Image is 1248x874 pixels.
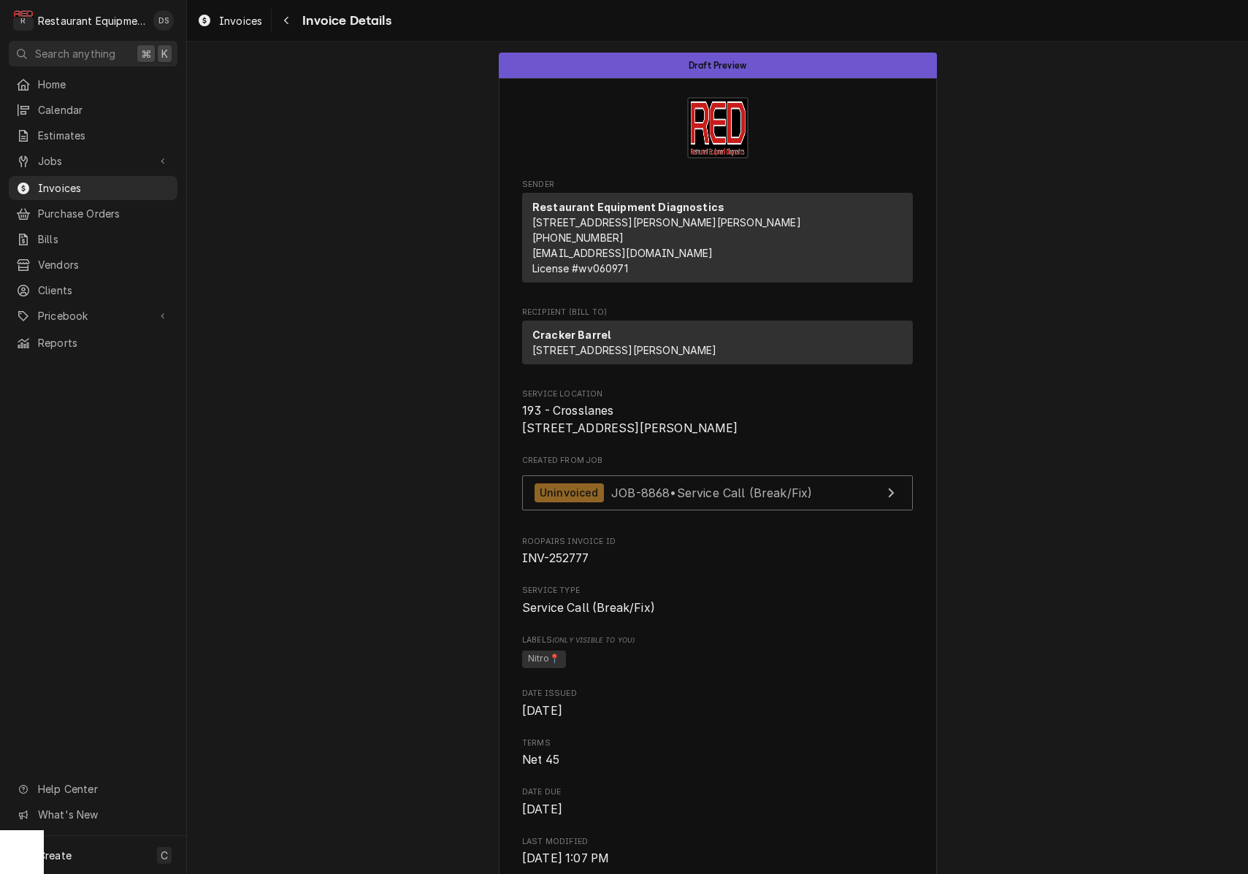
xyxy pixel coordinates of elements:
[522,601,655,615] span: Service Call (Break/Fix)
[38,231,170,247] span: Bills
[9,149,177,173] a: Go to Jobs
[522,402,913,437] span: Service Location
[153,10,174,31] div: Derek Stewart's Avatar
[9,72,177,96] a: Home
[191,9,268,33] a: Invoices
[522,751,913,769] span: Terms
[522,648,913,670] span: [object Object]
[522,307,913,371] div: Invoice Recipient
[522,321,913,364] div: Recipient (Bill To)
[522,737,913,749] span: Terms
[38,807,169,822] span: What's New
[522,179,913,191] span: Sender
[522,850,913,867] span: Last Modified
[522,635,913,646] span: Labels
[522,786,913,818] div: Date Due
[161,46,168,61] span: K
[522,786,913,798] span: Date Due
[9,227,177,251] a: Bills
[522,536,913,567] div: Roopairs Invoice ID
[9,253,177,277] a: Vendors
[522,753,559,767] span: Net 45
[552,636,635,644] span: (Only Visible to You)
[38,206,170,221] span: Purchase Orders
[522,388,913,400] span: Service Location
[219,13,262,28] span: Invoices
[38,308,148,323] span: Pricebook
[522,836,913,867] div: Last Modified
[141,46,151,61] span: ⌘
[522,802,562,816] span: [DATE]
[9,777,177,801] a: Go to Help Center
[35,46,115,61] span: Search anything
[522,179,913,289] div: Invoice Sender
[522,635,913,670] div: [object Object]
[535,483,604,503] div: Uninvoiced
[532,231,624,244] a: [PHONE_NUMBER]
[687,97,749,158] img: Logo
[9,176,177,200] a: Invoices
[38,849,72,862] span: Create
[522,536,913,548] span: Roopairs Invoice ID
[611,485,812,499] span: JOB-8868 • Service Call (Break/Fix)
[522,702,913,720] span: Date Issued
[522,551,589,565] span: INV-252777
[275,9,298,32] button: Navigate back
[522,193,913,288] div: Sender
[532,262,628,275] span: License # wv060971
[38,13,145,28] div: Restaurant Equipment Diagnostics
[522,455,913,518] div: Created From Job
[522,193,913,283] div: Sender
[522,321,913,370] div: Recipient (Bill To)
[522,388,913,437] div: Service Location
[522,851,609,865] span: [DATE] 1:07 PM
[522,737,913,769] div: Terms
[532,329,610,341] strong: Cracker Barrel
[522,307,913,318] span: Recipient (Bill To)
[161,848,168,863] span: C
[9,98,177,122] a: Calendar
[522,585,913,597] span: Service Type
[298,11,391,31] span: Invoice Details
[522,801,913,819] span: Date Due
[9,304,177,328] a: Go to Pricebook
[38,283,170,298] span: Clients
[38,781,169,797] span: Help Center
[9,202,177,226] a: Purchase Orders
[522,550,913,567] span: Roopairs Invoice ID
[522,404,738,435] span: 193 - Crosslanes [STREET_ADDRESS][PERSON_NAME]
[522,688,913,699] span: Date Issued
[9,123,177,147] a: Estimates
[522,836,913,848] span: Last Modified
[532,201,724,213] strong: Restaurant Equipment Diagnostics
[38,77,170,92] span: Home
[532,344,717,356] span: [STREET_ADDRESS][PERSON_NAME]
[38,128,170,143] span: Estimates
[38,180,170,196] span: Invoices
[38,257,170,272] span: Vendors
[522,475,913,511] a: View Job
[532,247,713,259] a: [EMAIL_ADDRESS][DOMAIN_NAME]
[522,599,913,617] span: Service Type
[689,61,746,70] span: Draft Preview
[9,278,177,302] a: Clients
[522,704,562,718] span: [DATE]
[9,802,177,827] a: Go to What's New
[13,10,34,31] div: Restaurant Equipment Diagnostics's Avatar
[522,651,566,668] span: Nitro📍
[499,53,937,78] div: Status
[13,10,34,31] div: R
[522,455,913,467] span: Created From Job
[38,335,170,350] span: Reports
[9,41,177,66] button: Search anything⌘K
[532,216,801,229] span: [STREET_ADDRESS][PERSON_NAME][PERSON_NAME]
[522,585,913,616] div: Service Type
[153,10,174,31] div: DS
[38,102,170,118] span: Calendar
[522,688,913,719] div: Date Issued
[9,331,177,355] a: Reports
[38,153,148,169] span: Jobs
